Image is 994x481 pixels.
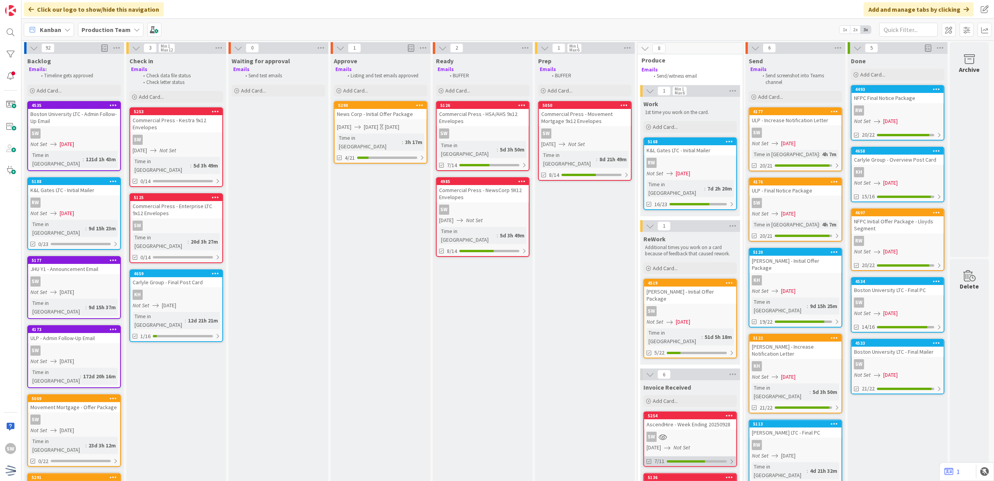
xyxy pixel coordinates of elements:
[130,194,222,201] div: 5125
[82,26,131,34] b: Production Team
[704,184,705,193] span: :
[541,151,596,168] div: Time in [GEOGRAPHIC_DATA]
[644,138,736,145] div: 5168
[30,220,85,237] div: Time in [GEOGRAPHIC_DATA]
[87,224,118,233] div: 9d 15h 23m
[781,139,796,148] span: [DATE]
[883,248,898,256] span: [DATE]
[87,303,118,312] div: 9d 15h 37m
[749,185,842,196] div: ULP - Final Notice Package
[861,26,871,34] span: 3x
[752,275,762,285] div: KH
[960,281,979,291] div: Delete
[28,264,120,274] div: JHU Y1 - Announcement Email
[854,179,871,186] i: Not Set
[28,185,120,195] div: K&L Gates LTC - Initial Mailer
[753,179,842,185] div: 4176
[538,57,551,65] span: Prep
[862,192,875,201] span: 15/16
[185,316,186,325] span: :
[852,155,944,165] div: Carlyle Group - Overview Post Card
[752,128,762,138] div: SW
[348,43,361,53] span: 1
[437,178,529,185] div: 4985
[854,310,871,317] i: Not Set
[749,108,842,125] div: 4177ULP - Increase Notification Letter
[5,465,16,476] img: avatar
[437,128,529,139] div: SW
[140,253,151,262] span: 0/14
[549,171,559,179] span: 8/14
[130,290,222,300] div: KH
[439,227,497,244] div: Time in [GEOGRAPHIC_DATA]
[568,141,585,148] i: Not Set
[855,87,944,92] div: 4493
[657,86,671,96] span: 1
[854,298,864,308] div: SW
[749,256,842,273] div: [PERSON_NAME] - Initial Offer Package
[28,415,120,425] div: SW
[539,102,631,109] div: 5050
[749,128,842,138] div: SW
[338,103,427,108] div: 5290
[30,210,47,217] i: Not Set
[161,48,173,52] div: Max 12
[781,210,796,218] span: [DATE]
[32,258,120,263] div: 5177
[28,257,120,274] div: 5177JHU Y1 - Announcement Email
[30,289,47,296] i: Not Set
[539,109,631,126] div: Commercial Press - Movement Mortgage 9x12 Envelopes
[402,138,403,146] span: :
[241,73,324,79] li: Send test emails
[190,161,191,170] span: :
[852,148,944,165] div: 4658Carlyle Group - Overview Post Card
[130,221,222,231] div: SW
[30,276,41,287] div: SW
[854,236,864,246] div: RW
[498,231,526,240] div: 5d 3h 49m
[641,56,733,64] span: Produce
[647,180,704,197] div: Time in [GEOGRAPHIC_DATA]
[840,26,850,34] span: 1x
[28,198,120,208] div: RW
[343,73,426,79] li: Listing and test emails approved
[140,177,151,185] span: 0/14
[597,155,629,164] div: 8d 21h 49m
[883,179,898,187] span: [DATE]
[883,117,898,125] span: [DATE]
[335,102,427,109] div: 5290
[450,43,463,53] span: 2
[541,140,556,148] span: [DATE]
[752,210,769,217] i: Not Set
[852,359,944,369] div: SW
[133,146,147,155] span: [DATE]
[855,279,944,284] div: 4534
[447,247,457,255] span: 8/14
[498,145,526,154] div: 5d 3h 50m
[749,420,842,438] div: 5113[PERSON_NAME] LTC - Final PC
[781,287,796,295] span: [DATE]
[30,151,83,168] div: Time in [GEOGRAPHIC_DATA]
[647,306,657,316] div: SW
[30,128,41,139] div: SW
[364,123,378,131] span: [DATE]
[852,209,944,233] div: 4697NFPC Initial Offer Package - Lloyds Segment
[27,57,51,65] span: Backlog
[959,65,980,74] div: Archive
[41,43,55,53] span: 92
[855,148,944,154] div: 4658
[854,167,864,177] div: KH
[28,257,120,264] div: 5177
[438,66,454,73] strong: Emails
[159,147,176,154] i: Not Set
[852,278,944,295] div: 4534Boston University LTC - Final PC
[60,209,74,217] span: [DATE]
[758,73,841,86] li: Send screenshot into Teams channel
[749,115,842,125] div: ULP - Increase Notification Letter
[644,145,736,155] div: K&L Gates LTC - Initial Mailer
[819,220,820,229] span: :
[643,235,666,243] span: ReWork
[439,141,497,158] div: Time in [GEOGRAPHIC_DATA]
[133,157,190,174] div: Time in [GEOGRAPHIC_DATA]
[246,43,259,53] span: 0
